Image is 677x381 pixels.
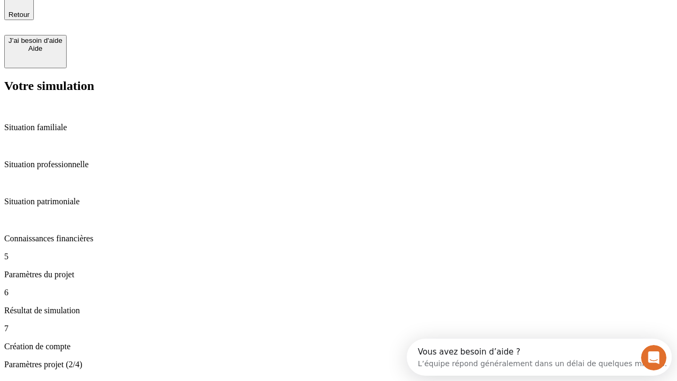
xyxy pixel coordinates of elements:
p: Situation familiale [4,123,673,132]
p: 7 [4,324,673,333]
div: L’équipe répond généralement dans un délai de quelques minutes. [11,17,260,29]
iframe: Intercom live chat [641,345,666,370]
div: Aide [8,44,62,52]
iframe: Intercom live chat discovery launcher [407,339,672,376]
p: Résultat de simulation [4,306,673,315]
div: Vous avez besoin d’aide ? [11,9,260,17]
p: 5 [4,252,673,261]
p: Situation patrimoniale [4,197,673,206]
div: Ouvrir le Messenger Intercom [4,4,291,33]
span: Retour [8,11,30,19]
p: Paramètres du projet [4,270,673,279]
p: Création de compte [4,342,673,351]
p: Paramètres projet (2/4) [4,360,673,369]
h2: Votre simulation [4,79,673,93]
p: Situation professionnelle [4,160,673,169]
div: J’ai besoin d'aide [8,37,62,44]
p: 6 [4,288,673,297]
p: Connaissances financières [4,234,673,243]
button: J’ai besoin d'aideAide [4,35,67,68]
